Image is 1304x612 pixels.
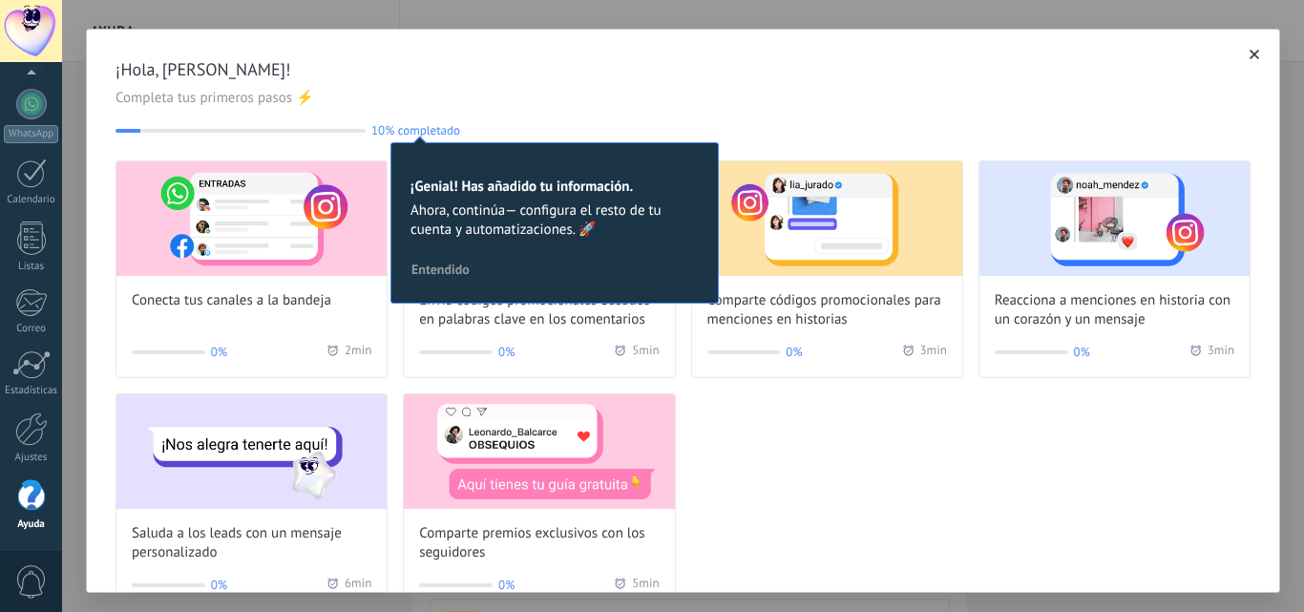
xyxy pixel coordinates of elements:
span: Ahora, continúa— configura el resto de tu cuenta y automatizaciones. 🚀 [410,201,699,240]
span: Comparte premios exclusivos con los seguidores [419,524,659,562]
img: Connect your channels to the inbox [116,161,387,276]
span: Saluda a los leads con un mensaje personalizado [132,524,371,562]
img: Share promo codes for story mentions [692,161,962,276]
div: WhatsApp [4,125,58,143]
span: 0% [211,343,227,362]
span: 6 min [345,576,371,595]
span: Entendido [411,263,470,276]
span: Reacciona a menciones en historia con un corazón y un mensaje [995,291,1234,329]
span: 0% [1074,343,1090,362]
img: React to story mentions with a heart and personalized message [979,161,1250,276]
span: 5 min [632,343,659,362]
img: Share exclusive rewards with followers [404,394,674,509]
span: 3 min [920,343,947,362]
h2: ¡Genial! Has añadido tu información. [410,178,699,196]
span: 0% [211,576,227,595]
span: ¡Hola, [PERSON_NAME]! [116,58,1251,81]
span: 2 min [345,343,371,362]
img: Greet leads with a custom message (Wizard onboarding modal) [116,394,387,509]
span: Conecta tus canales a la bandeja [132,291,331,310]
span: 0% [498,576,515,595]
span: Comparte códigos promocionales para menciones en historias [707,291,947,329]
div: Listas [4,261,59,273]
div: Calendario [4,194,59,206]
span: 0% [786,343,802,362]
span: 5 min [632,576,659,595]
span: Completa tus primeros pasos ⚡ [116,89,1251,108]
span: 0% [498,343,515,362]
span: 10% completado [371,123,460,137]
button: Entendido [403,255,478,284]
div: Estadísticas [4,385,59,397]
div: Correo [4,323,59,335]
span: Envía códigos promocionales basados en palabras clave en los comentarios [419,291,659,329]
span: 3 min [1208,343,1234,362]
div: Ayuda [4,518,59,531]
div: Ajustes [4,452,59,464]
